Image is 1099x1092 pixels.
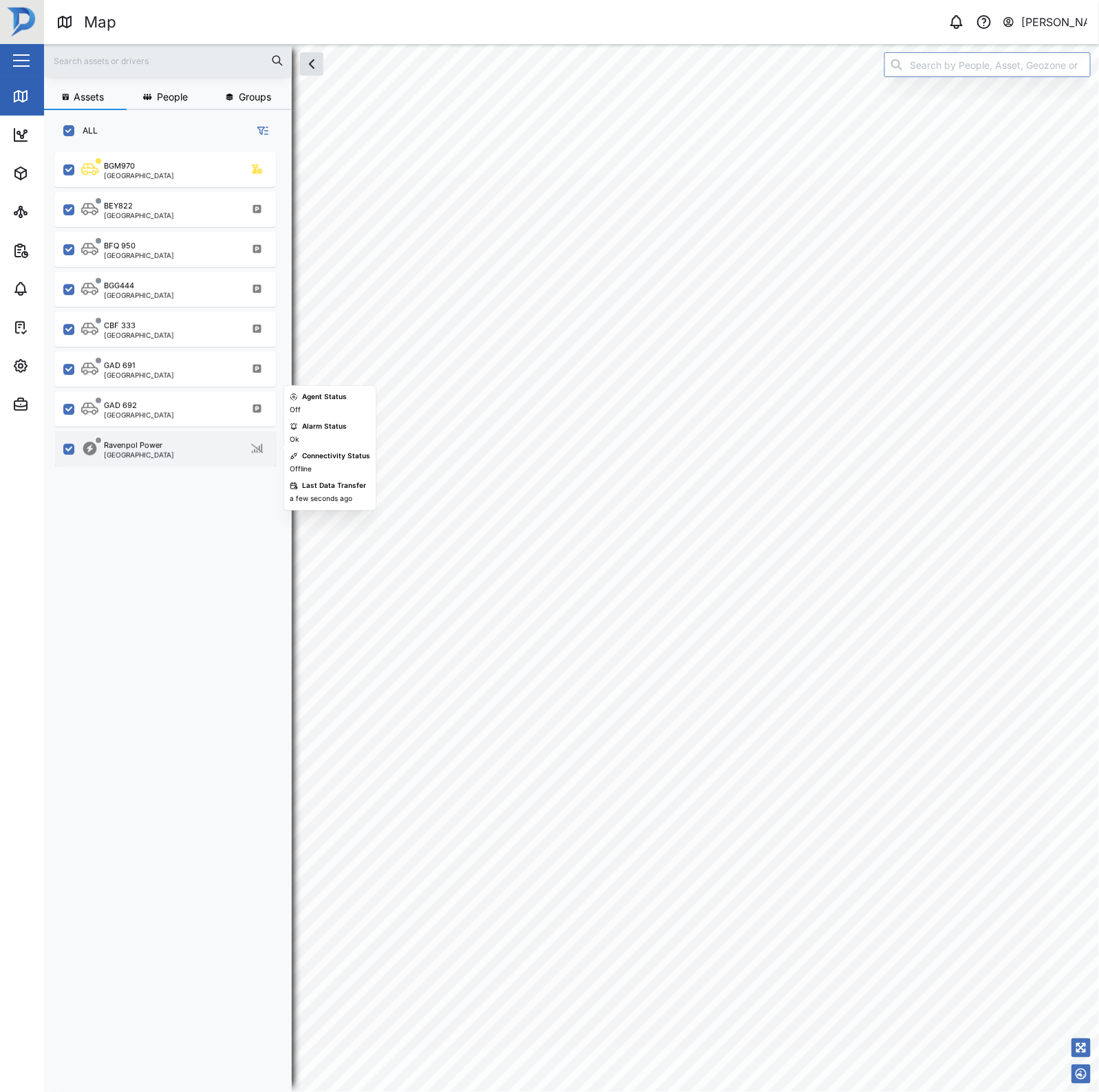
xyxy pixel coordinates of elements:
[104,240,136,252] div: BFQ 950
[104,332,174,339] div: [GEOGRAPHIC_DATA]
[36,358,85,374] div: Settings
[36,243,83,258] div: Reports
[1022,14,1088,31] div: [PERSON_NAME]
[52,50,284,71] input: Search assets or drivers
[36,166,78,181] div: Assets
[55,147,291,1082] div: grid
[104,200,133,212] div: BEY822
[36,320,74,335] div: Tasks
[1002,12,1088,32] button: [PERSON_NAME]
[104,440,162,451] div: Ravenpol Power
[104,451,174,458] div: [GEOGRAPHIC_DATA]
[104,280,134,292] div: BGG444
[884,52,1091,77] input: Search by People, Asset, Geozone or Place
[104,292,174,299] div: [GEOGRAPHIC_DATA]
[104,411,174,418] div: [GEOGRAPHIC_DATA]
[7,7,37,37] img: Main Logo
[302,480,366,491] div: Last Data Transfer
[158,92,189,102] span: People
[302,392,347,403] div: Agent Status
[104,212,174,219] div: [GEOGRAPHIC_DATA]
[36,89,67,104] div: Map
[104,252,174,259] div: [GEOGRAPHIC_DATA]
[290,434,299,445] div: Ok
[104,172,174,179] div: [GEOGRAPHIC_DATA]
[290,493,352,504] div: a few seconds ago
[239,92,271,102] span: Groups
[36,127,98,142] div: Dashboard
[36,204,69,220] div: Sites
[302,421,347,432] div: Alarm Status
[74,125,98,136] label: ALL
[290,464,312,475] div: Offline
[302,451,370,462] div: Connectivity Status
[104,372,174,378] div: [GEOGRAPHIC_DATA]
[104,360,135,372] div: GAD 691
[36,281,78,297] div: Alarms
[84,10,116,34] div: Map
[290,405,301,416] div: Off
[104,400,137,411] div: GAD 692
[104,160,135,172] div: BGM970
[36,397,76,412] div: Admin
[104,320,136,332] div: CBF 333
[74,92,104,102] span: Assets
